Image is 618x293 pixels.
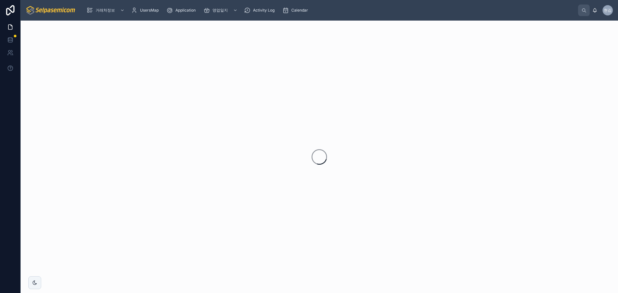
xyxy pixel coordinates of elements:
[85,5,128,16] a: 거래처정보
[253,8,275,13] span: Activity Log
[164,5,200,16] a: Application
[81,3,578,17] div: scrollable content
[96,8,115,13] span: 거래처정보
[604,8,612,13] span: 현김
[140,8,159,13] span: UsersMap
[212,8,228,13] span: 영업일지
[175,8,196,13] span: Application
[280,5,313,16] a: Calendar
[291,8,308,13] span: Calendar
[129,5,163,16] a: UsersMap
[242,5,279,16] a: Activity Log
[201,5,241,16] a: 영업일지
[26,5,76,15] img: App logo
